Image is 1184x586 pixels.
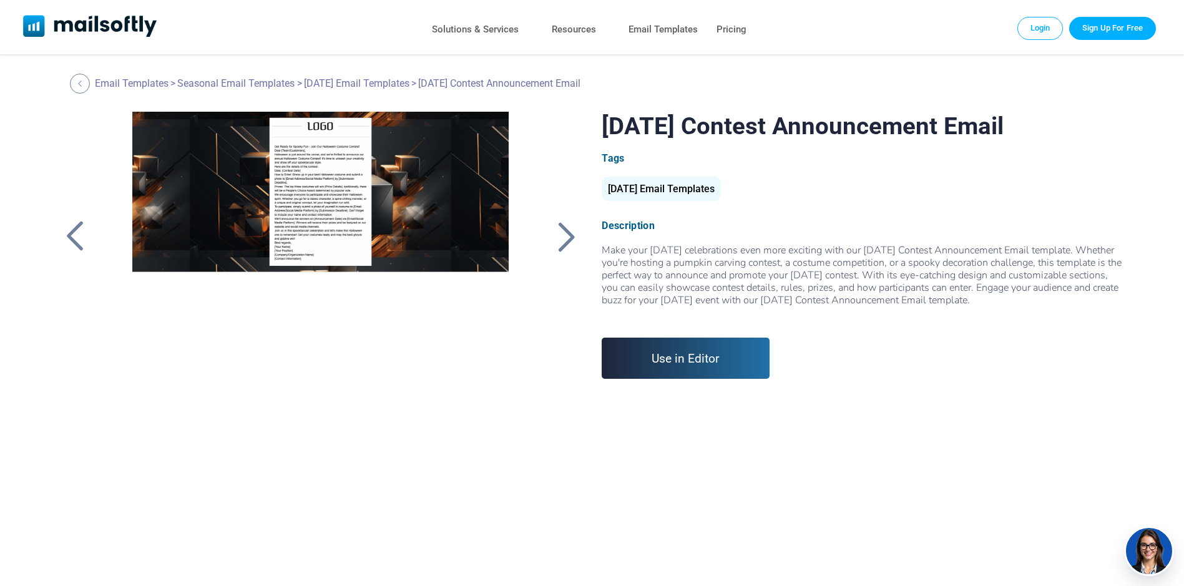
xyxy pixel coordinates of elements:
[602,188,721,193] a: [DATE] Email Templates
[70,74,93,94] a: Back
[602,152,1125,164] div: Tags
[1069,17,1156,39] a: Trial
[552,21,596,39] a: Resources
[602,177,721,201] div: [DATE] Email Templates
[550,220,582,253] a: Back
[95,77,169,89] a: Email Templates
[602,338,770,379] a: Use in Editor
[432,21,519,39] a: Solutions & Services
[59,220,91,253] a: Back
[304,77,409,89] a: [DATE] Email Templates
[717,21,746,39] a: Pricing
[602,112,1125,140] h1: [DATE] Contest Announcement Email
[629,21,698,39] a: Email Templates
[23,15,157,39] a: Mailsoftly
[602,220,1125,232] div: Description
[602,244,1125,319] div: Make your [DATE] celebrations even more exciting with our [DATE] Contest Announcement Email templ...
[112,112,530,424] a: Halloween Contest Announcement Email
[177,77,295,89] a: Seasonal Email Templates
[1017,17,1064,39] a: Login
